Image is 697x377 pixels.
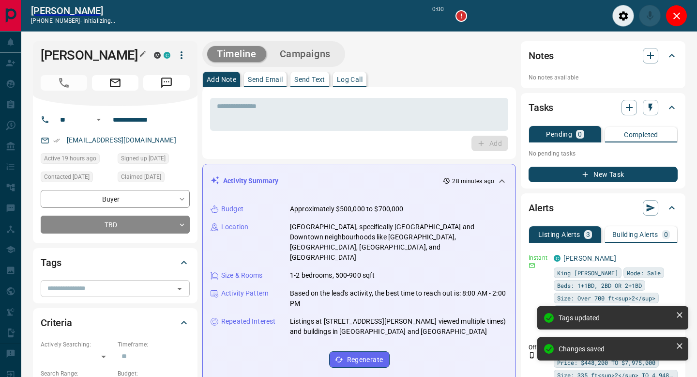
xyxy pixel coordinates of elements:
button: Timeline [207,46,266,62]
a: [PERSON_NAME] [31,5,116,16]
svg: Push Notification Only [529,352,535,359]
h2: Alerts [529,200,554,216]
p: Building Alerts [612,231,658,238]
div: condos.ca [164,52,170,59]
p: Based on the lead's activity, the best time to reach out is: 8:00 AM - 2:00 PM [290,288,508,309]
p: [GEOGRAPHIC_DATA], specifically [GEOGRAPHIC_DATA] and Downtown neighbourhoods like [GEOGRAPHIC_DA... [290,222,508,263]
h1: [PERSON_NAME] [41,47,139,63]
h2: Criteria [41,315,72,330]
h2: Notes [529,48,554,63]
svg: Email Verified [53,137,60,144]
span: Contacted [DATE] [44,172,90,182]
span: Claimed [DATE] [121,172,161,182]
span: Signed up [DATE] [121,154,166,163]
p: No notes available [529,73,678,82]
p: Timeframe: [118,340,190,349]
a: [PERSON_NAME] [563,254,616,262]
div: Mute [639,5,661,27]
button: New Task [529,167,678,182]
span: Email [92,75,138,91]
p: Budget [221,204,243,214]
div: Changes saved [559,345,672,353]
p: Repeated Interest [221,316,275,327]
p: Send Text [294,76,325,83]
p: Instant [529,253,548,262]
span: King [PERSON_NAME] [557,268,618,278]
div: Buyer [41,190,190,208]
div: Wed May 14 2025 [41,172,113,185]
div: Mon Sep 15 2025 [41,153,113,167]
p: 0:00 [432,5,444,27]
div: Notes [529,44,678,67]
p: Approximately $500,000 to $700,000 [290,204,403,214]
p: Log Call [337,76,363,83]
a: [EMAIL_ADDRESS][DOMAIN_NAME] [67,136,176,144]
p: Listing Alerts [538,231,580,238]
svg: Email [529,262,535,269]
p: Pending [546,131,572,138]
span: Message [143,75,190,91]
div: condos.ca [554,255,561,262]
p: 3 [586,231,590,238]
p: 0 [578,131,582,138]
div: Fri Oct 16 2020 [118,153,190,167]
div: Alerts [529,196,678,220]
button: Regenerate [329,351,390,368]
p: Activity Summary [223,176,278,186]
p: Activity Pattern [221,288,269,298]
p: Send Email [248,76,283,83]
div: Criteria [41,311,190,334]
span: Active 19 hours ago [44,154,96,163]
p: Location [221,222,248,232]
p: Size & Rooms [221,270,263,281]
p: 28 minutes ago [452,177,494,186]
div: Tags [41,251,190,274]
div: Tasks [529,96,678,119]
p: Actively Searching: [41,340,113,349]
div: Audio Settings [612,5,634,27]
button: Open [93,114,105,126]
p: Off [529,343,548,352]
p: [PHONE_NUMBER] - [31,16,116,25]
h2: Tasks [529,100,553,115]
div: Tue Jan 05 2021 [118,172,190,185]
p: 0 [664,231,668,238]
span: Size: Over 700 ft<sup>2</sup> [557,293,655,303]
div: TBD [41,216,190,234]
p: 1-2 bedrooms, 500-900 sqft [290,270,375,281]
span: initializing... [83,17,116,24]
p: No pending tasks [529,146,678,161]
span: Beds: 1+1BD, 2BD OR 2+1BD [557,281,642,290]
button: Open [173,282,186,296]
p: Completed [624,131,658,138]
p: Listings at [STREET_ADDRESS][PERSON_NAME] viewed multiple times) and buildings in [GEOGRAPHIC_DAT... [290,316,508,337]
div: Tags updated [559,314,672,322]
h2: Tags [41,255,61,270]
div: Close [666,5,687,27]
button: Campaigns [270,46,340,62]
div: mrloft.ca [154,52,161,59]
span: Call [41,75,87,91]
p: Add Note [207,76,236,83]
div: Activity Summary28 minutes ago [211,172,508,190]
span: Mode: Sale [627,268,661,278]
